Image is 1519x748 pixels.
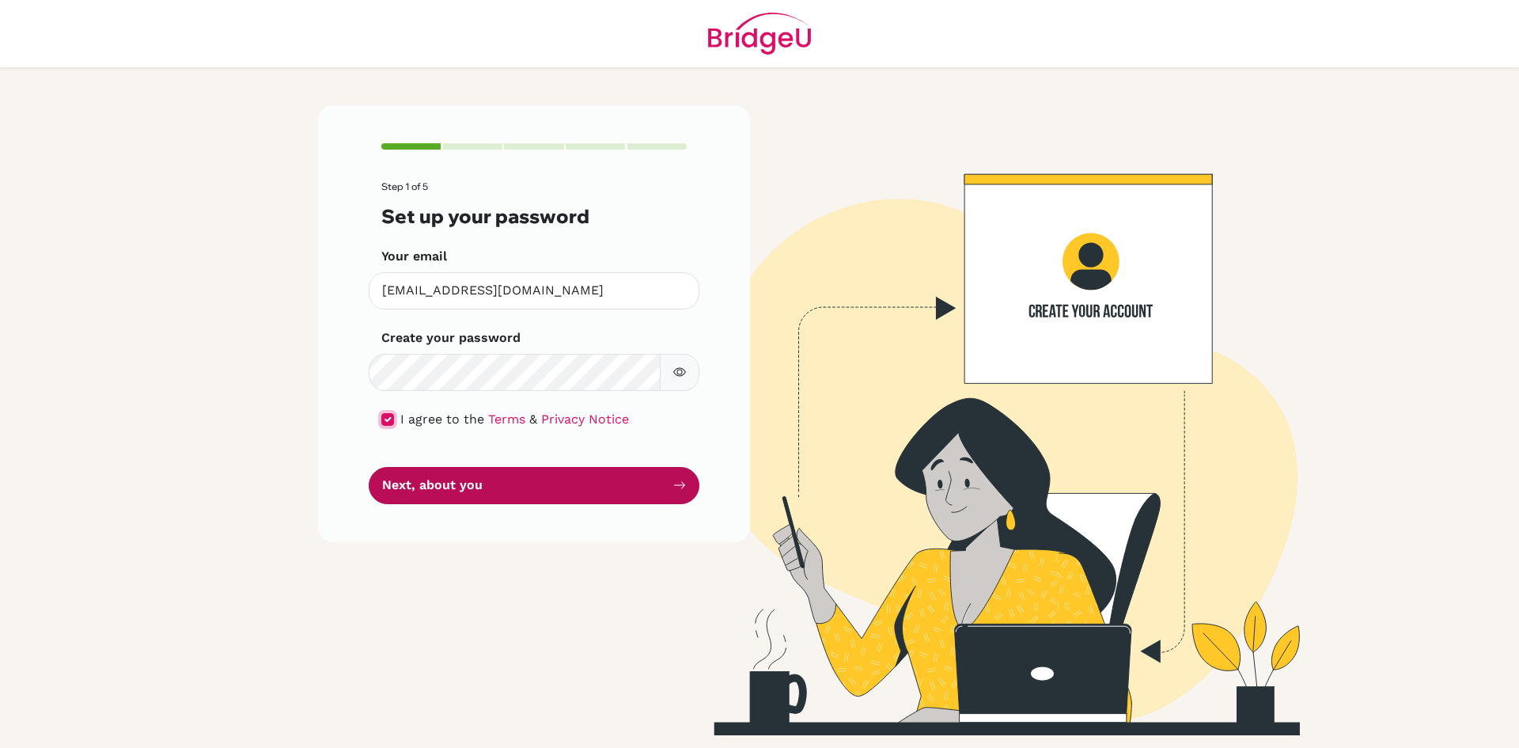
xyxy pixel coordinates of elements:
input: Insert your email* [369,272,699,309]
span: & [529,412,537,427]
a: Privacy Notice [541,412,629,427]
span: Step 1 of 5 [381,180,428,192]
button: Next, about you [369,467,699,504]
a: Terms [488,412,525,427]
span: I agree to the [400,412,484,427]
h3: Set up your password [381,205,687,228]
img: Create your account [534,105,1436,735]
label: Create your password [381,328,521,347]
label: Your email [381,247,447,266]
